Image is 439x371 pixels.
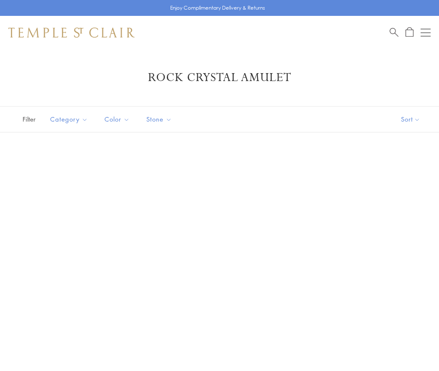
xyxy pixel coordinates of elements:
[46,114,94,125] span: Category
[406,27,413,38] a: Open Shopping Bag
[421,28,431,38] button: Open navigation
[98,110,136,129] button: Color
[21,70,418,85] h1: Rock Crystal Amulet
[44,110,94,129] button: Category
[390,27,398,38] a: Search
[8,28,135,38] img: Temple St. Clair
[170,4,265,12] p: Enjoy Complimentary Delivery & Returns
[382,107,439,132] button: Show sort by
[100,114,136,125] span: Color
[140,110,178,129] button: Stone
[142,114,178,125] span: Stone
